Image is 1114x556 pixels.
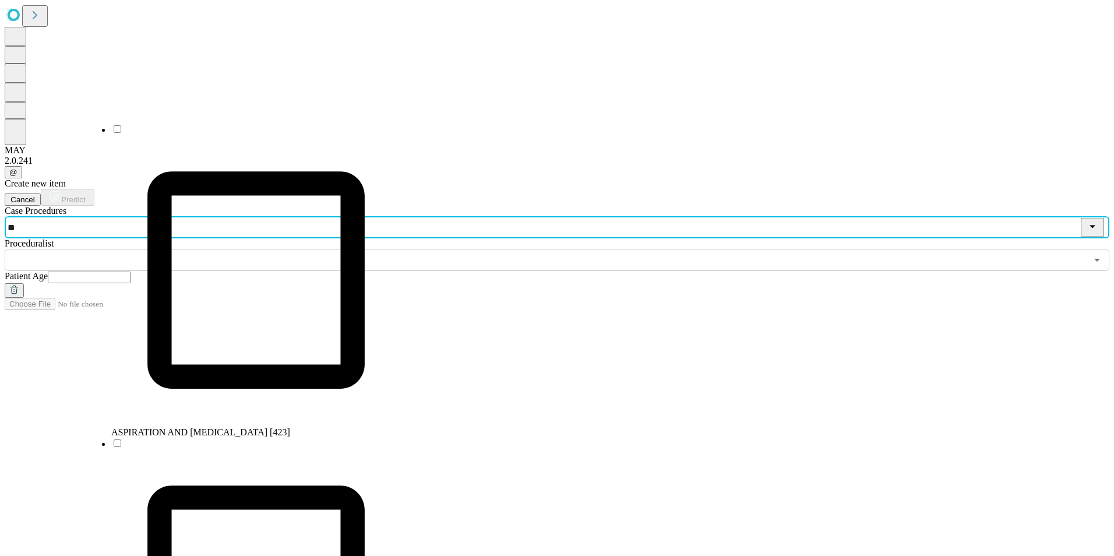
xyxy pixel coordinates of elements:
[1089,252,1105,268] button: Open
[5,193,41,206] button: Cancel
[9,168,17,177] span: @
[1081,218,1104,237] button: Close
[5,178,66,188] span: Create new item
[61,195,85,204] span: Predict
[5,238,54,248] span: Proceduralist
[5,156,1109,166] div: 2.0.241
[41,189,94,206] button: Predict
[5,166,22,178] button: @
[5,206,66,216] span: Scheduled Procedure
[111,427,290,437] span: ASPIRATION AND [MEDICAL_DATA] [423]
[5,271,48,281] span: Patient Age
[10,195,35,204] span: Cancel
[5,145,1109,156] div: MAY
